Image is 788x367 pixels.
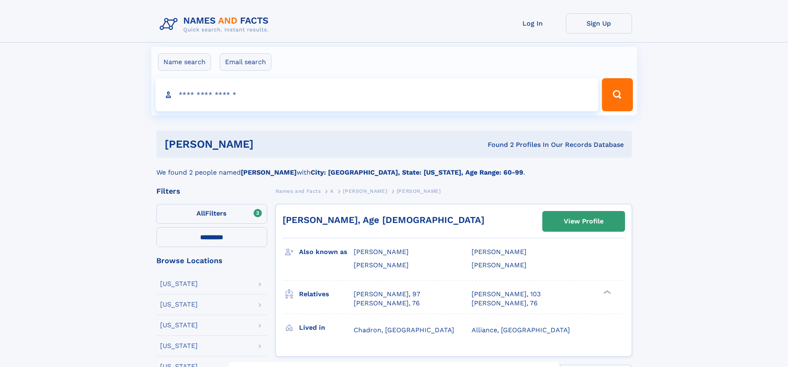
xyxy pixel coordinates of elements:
[371,140,624,149] div: Found 2 Profiles In Our Records Database
[196,209,205,217] span: All
[160,301,198,308] div: [US_STATE]
[156,187,267,195] div: Filters
[330,188,334,194] span: A
[343,188,387,194] span: [PERSON_NAME]
[220,53,271,71] label: Email search
[299,321,354,335] h3: Lived in
[241,168,297,176] b: [PERSON_NAME]
[311,168,523,176] b: City: [GEOGRAPHIC_DATA], State: [US_STATE], Age Range: 60-99
[500,13,566,34] a: Log In
[354,326,454,334] span: Chadron, [GEOGRAPHIC_DATA]
[156,158,632,178] div: We found 2 people named with .
[472,290,541,299] a: [PERSON_NAME], 103
[472,299,538,308] a: [PERSON_NAME], 76
[165,139,371,149] h1: [PERSON_NAME]
[160,322,198,329] div: [US_STATE]
[602,78,632,111] button: Search Button
[275,186,321,196] a: Names and Facts
[156,13,275,36] img: Logo Names and Facts
[299,287,354,301] h3: Relatives
[156,78,599,111] input: search input
[601,289,611,295] div: ❯
[330,186,334,196] a: A
[472,261,527,269] span: [PERSON_NAME]
[156,257,267,264] div: Browse Locations
[354,261,409,269] span: [PERSON_NAME]
[283,215,484,225] a: [PERSON_NAME], Age [DEMOGRAPHIC_DATA]
[343,186,387,196] a: [PERSON_NAME]
[160,281,198,287] div: [US_STATE]
[354,290,420,299] a: [PERSON_NAME], 97
[472,326,570,334] span: Alliance, [GEOGRAPHIC_DATA]
[472,248,527,256] span: [PERSON_NAME]
[354,299,420,308] a: [PERSON_NAME], 76
[543,211,625,231] a: View Profile
[566,13,632,34] a: Sign Up
[564,212,604,231] div: View Profile
[156,204,267,224] label: Filters
[397,188,441,194] span: [PERSON_NAME]
[299,245,354,259] h3: Also known as
[158,53,211,71] label: Name search
[160,343,198,349] div: [US_STATE]
[354,248,409,256] span: [PERSON_NAME]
